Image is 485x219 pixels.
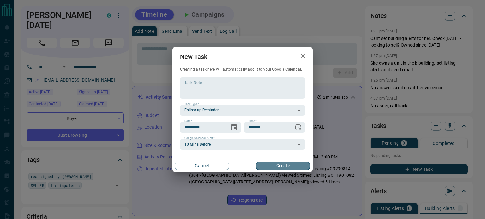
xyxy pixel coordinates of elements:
label: Time [248,119,257,123]
label: Date [184,119,192,123]
p: Creating a task here will automatically add it to your Google Calendar. [180,67,305,72]
button: Cancel [175,162,229,170]
button: Choose date, selected date is Sep 16, 2025 [228,121,240,134]
button: Choose time, selected time is 6:00 AM [292,121,304,134]
label: Task Type [184,102,199,106]
div: 10 Mins Before [180,139,305,150]
div: Follow up Reminder [180,105,305,116]
label: Google Calendar Alert [184,136,215,140]
h2: New Task [172,47,215,67]
button: Create [256,162,310,170]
